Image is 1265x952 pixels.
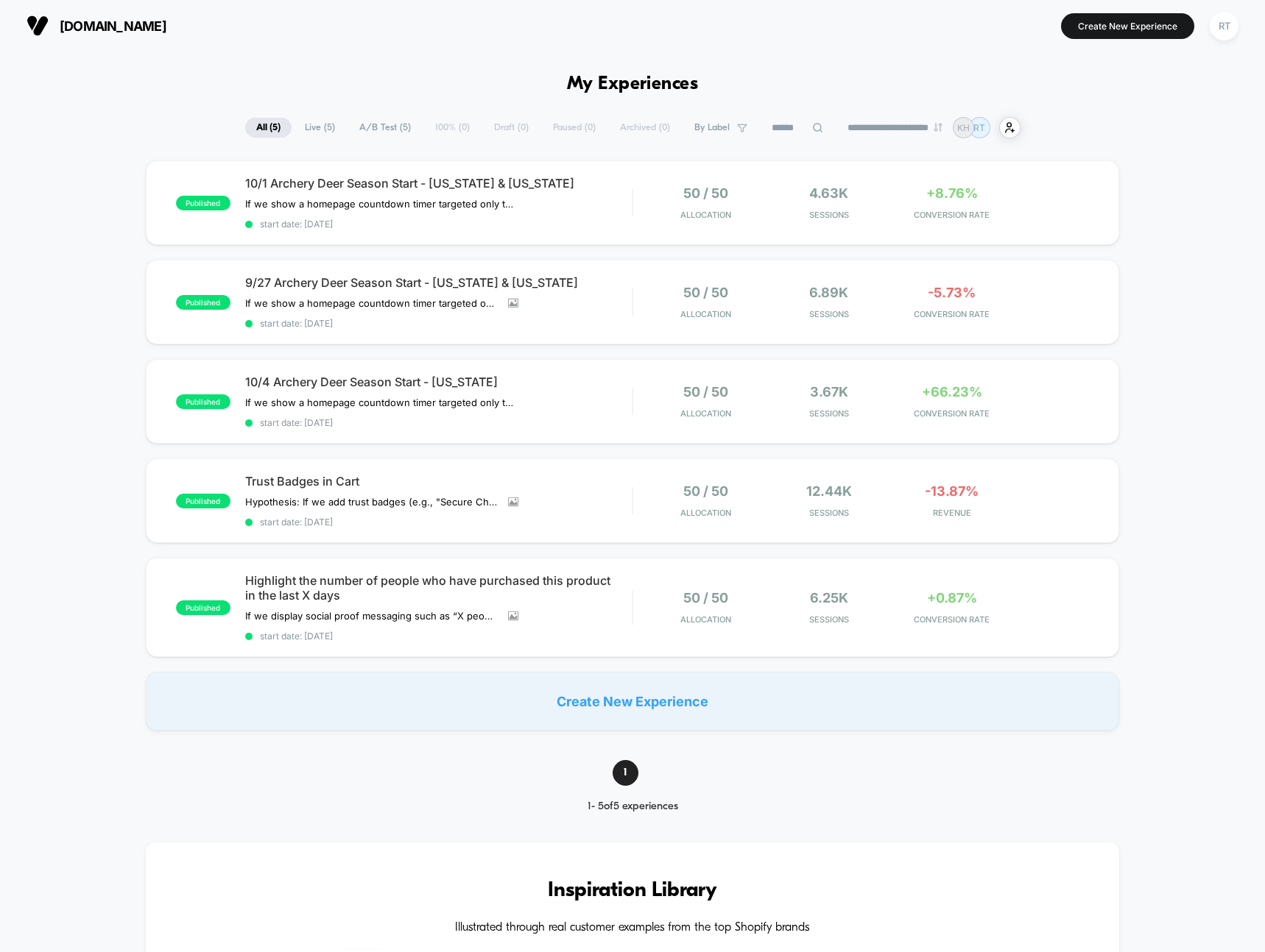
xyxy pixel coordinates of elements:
span: 10/1 Archery Deer Season Start - [US_STATE] & [US_STATE] [245,176,632,191]
button: RT [1205,11,1243,41]
div: 1 - 5 of 5 experiences [562,800,704,813]
span: 1 [613,760,638,786]
span: 12.44k [806,483,852,499]
img: end [934,123,942,132]
span: +0.87% [927,590,977,605]
span: published [176,600,230,615]
span: Sessions [771,408,887,419]
span: start date: [DATE] [245,630,632,642]
span: Highlight the number of people who have purchased this product in the last X days [245,573,632,603]
span: 10/4 Archery Deer Season Start - [US_STATE] [245,374,632,389]
button: [DOMAIN_NAME] [22,14,171,38]
span: Live ( 5 ) [294,118,346,138]
span: 3.67k [810,384,848,399]
span: -13.87% [925,483,979,499]
span: start date: [DATE] [245,417,632,428]
span: 50 / 50 [683,590,728,605]
span: 4.63k [809,185,848,201]
span: REVENUE [894,508,1009,518]
span: Allocation [680,309,731,319]
span: Allocation [680,408,731,419]
span: CONVERSION RATE [894,210,1009,220]
span: If we show a homepage countdown timer targeted only to visitors from our top 5 selling states, co... [245,297,497,309]
span: -5.73% [928,285,976,300]
span: All ( 5 ) [245,118,292,138]
span: start date: [DATE] [245,318,632,329]
span: 50 / 50 [683,384,728,399]
span: A/B Test ( 5 ) [348,118,422,138]
span: CONVERSION RATE [894,614,1009,625]
span: published [176,494,230,508]
span: If we show a homepage countdown timer targeted only to visitors from our top 5 selling states, co... [245,397,518,408]
span: CONVERSION RATE [894,408,1009,419]
div: RT [1210,12,1238,40]
span: 50 / 50 [683,285,728,300]
span: [DOMAIN_NAME] [60,18,166,34]
h4: Illustrated through real customer examples from the top Shopify brands [190,921,1076,935]
span: published [176,394,230,409]
h3: Inspiration Library [190,879,1076,903]
span: If we display social proof messaging such as “X people bought this product in the past month” dir... [245,610,497,622]
span: 9/27 Archery Deer Season Start - [US_STATE] & [US_STATE] [245,275,632,290]
span: published [176,295,230,310]
span: Trust Badges in Cart [245,474,632,489]
div: Create New Experience [146,672,1120,731]
p: KH [957,122,970,133]
span: CONVERSION RATE [894,309,1009,319]
span: Allocation [680,508,731,518]
button: Create New Experience [1061,13,1194,39]
span: Sessions [771,210,887,220]
img: Visually logo [27,15,49,37]
span: By Label [694,122,730,133]
span: If we show a homepage countdown timer targeted only to visitors from our top 5 selling states, co... [245,198,518,210]
span: Sessions [771,508,887,518]
span: 6.89k [809,285,848,300]
p: RT [973,122,985,133]
h1: My Experiences [567,74,699,95]
span: 50 / 50 [683,185,728,201]
span: Sessions [771,614,887,625]
span: start date: [DATE] [245,219,632,230]
span: Sessions [771,309,887,319]
span: +8.76% [926,185,978,201]
span: Allocation [680,210,731,220]
span: published [176,196,230,210]
span: Hypothesis: If we add trust badges (e.g., "Secure Checkout," "Free & Easy Returns," "Fast Shippin... [245,496,497,508]
span: Allocation [680,614,731,625]
span: start date: [DATE] [245,516,632,527]
span: 6.25k [810,590,848,605]
span: 50 / 50 [683,483,728,499]
span: +66.23% [922,384,982,399]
